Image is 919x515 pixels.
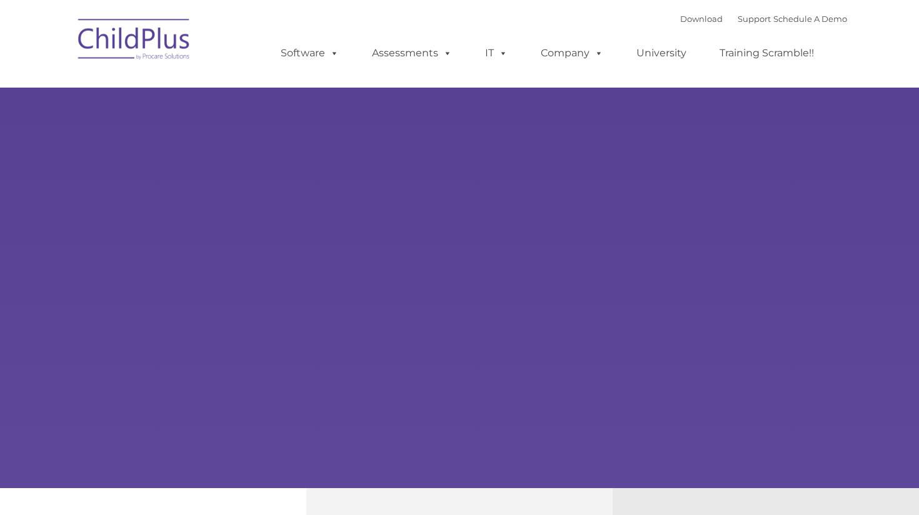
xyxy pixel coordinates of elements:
a: Assessments [359,41,465,66]
a: University [624,41,699,66]
a: Company [528,41,616,66]
a: Support [738,14,771,24]
img: ChildPlus by Procare Solutions [72,10,197,73]
font: | [680,14,847,24]
a: Software [268,41,351,66]
a: Training Scramble!! [707,41,826,66]
a: Download [680,14,723,24]
a: IT [473,41,520,66]
a: Schedule A Demo [773,14,847,24]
